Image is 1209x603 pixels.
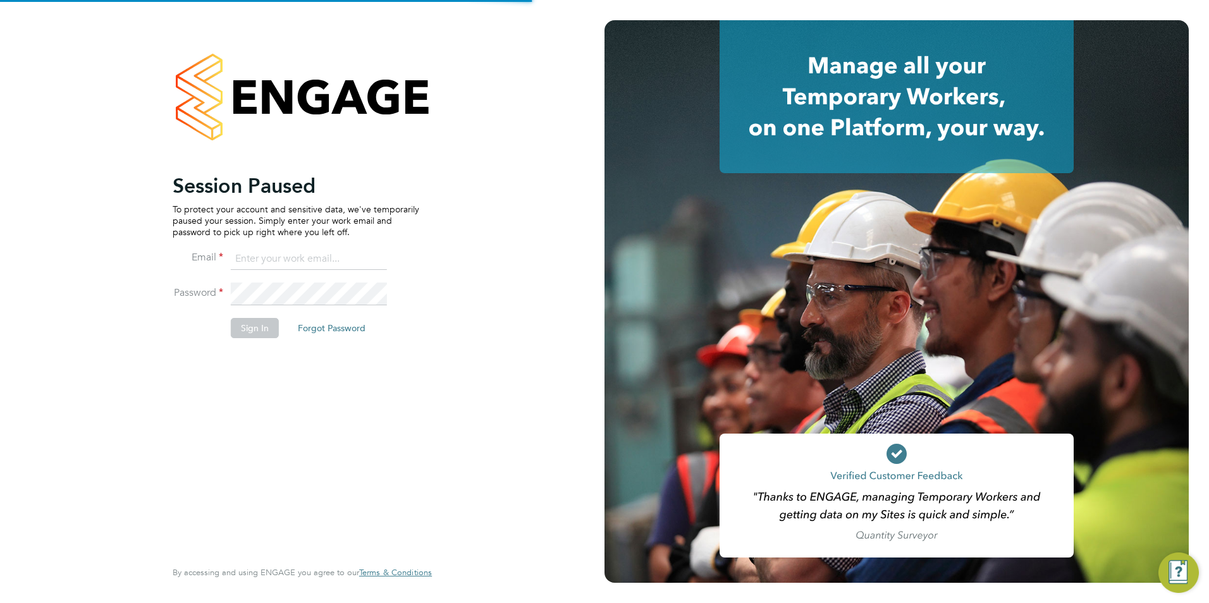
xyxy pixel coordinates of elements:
button: Forgot Password [288,318,376,338]
p: To protect your account and sensitive data, we've temporarily paused your session. Simply enter y... [173,204,419,238]
h2: Session Paused [173,173,419,198]
a: Terms & Conditions [359,568,432,578]
span: By accessing and using ENGAGE you agree to our [173,567,432,578]
button: Sign In [231,318,279,338]
span: Terms & Conditions [359,567,432,578]
input: Enter your work email... [231,248,387,271]
label: Password [173,286,223,300]
label: Email [173,251,223,264]
button: Engage Resource Center [1158,552,1199,593]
